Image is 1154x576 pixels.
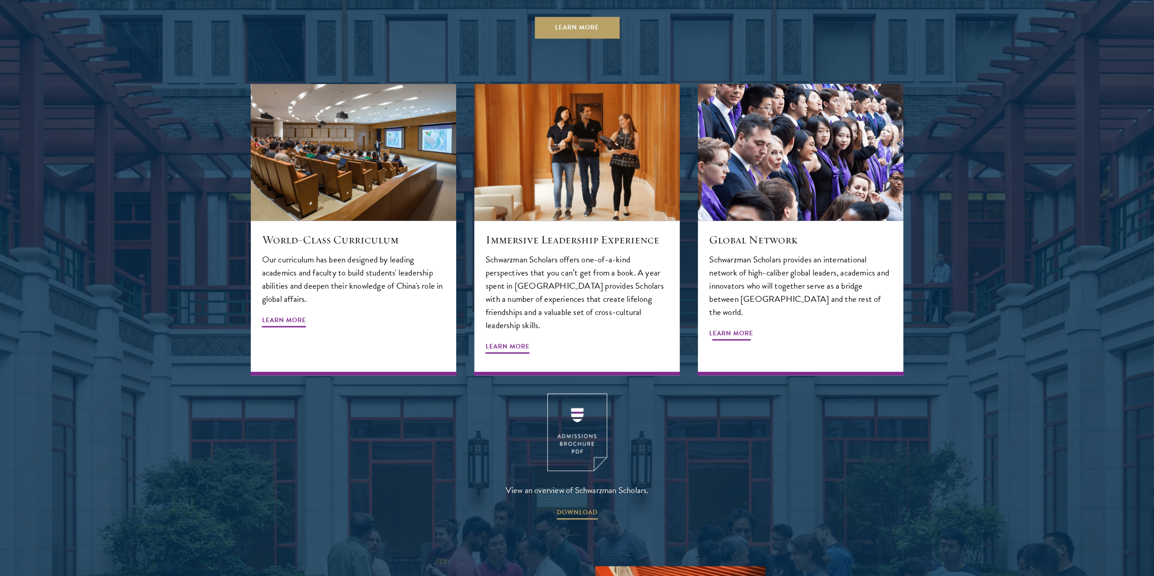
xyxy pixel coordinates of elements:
a: View an overview of Schwarzman Scholars. DOWNLOAD [506,393,649,521]
p: Our curriculum has been designed by leading academics and faculty to build students' leadership a... [262,253,445,305]
a: Global Network Schwarzman Scholars provides an international network of high-caliber global leade... [698,84,903,376]
span: View an overview of Schwarzman Scholars. [506,483,649,498]
p: Schwarzman Scholars provides an international network of high-caliber global leaders, academics a... [709,253,892,319]
a: World-Class Curriculum Our curriculum has been designed by leading academics and faculty to build... [251,84,456,376]
a: Immersive Leadership Experience Schwarzman Scholars offers one-of-a-kind perspectives that you ca... [474,84,680,376]
h5: Immersive Leadership Experience [486,232,668,247]
p: Schwarzman Scholars offers one-of-a-kind perspectives that you can’t get from a book. A year spen... [486,253,668,332]
h5: Global Network [709,232,892,247]
a: Learn More [535,17,619,39]
h5: World-Class Curriculum [262,232,445,247]
span: DOWNLOAD [557,507,598,521]
span: Learn More [486,341,530,355]
span: Learn More [262,315,306,329]
span: Learn More [709,328,753,342]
